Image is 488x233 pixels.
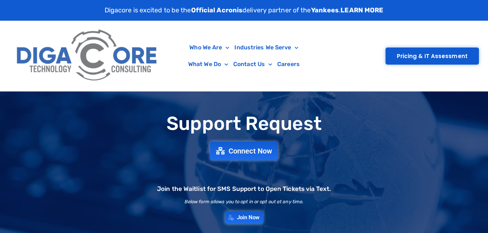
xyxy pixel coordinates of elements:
a: Industries We Serve [232,39,301,56]
span: Connect Now [229,147,272,155]
a: Careers [275,56,302,73]
nav: Menu [166,39,322,73]
h1: Support Request [4,113,484,134]
span: Pricing & IT Assessment [397,53,468,59]
a: LEARN MORE [340,6,383,14]
img: Digacore Logo [13,24,162,87]
a: Join Now [225,211,263,224]
strong: Yankees [311,6,339,14]
span: Join Now [237,215,260,220]
h2: Join the Waitlist for SMS Support to Open Tickets via Text. [157,186,331,192]
a: Contact Us [231,56,275,73]
a: Who We Are [187,39,232,56]
strong: Official Acronis [191,6,243,14]
a: What We Do [186,56,231,73]
a: Connect Now [210,142,278,160]
p: Digacore is excited to be the delivery partner of the . [105,5,384,15]
a: Pricing & IT Assessment [386,48,479,65]
h2: Below form allows you to opt in or opt out at any time. [185,199,304,204]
